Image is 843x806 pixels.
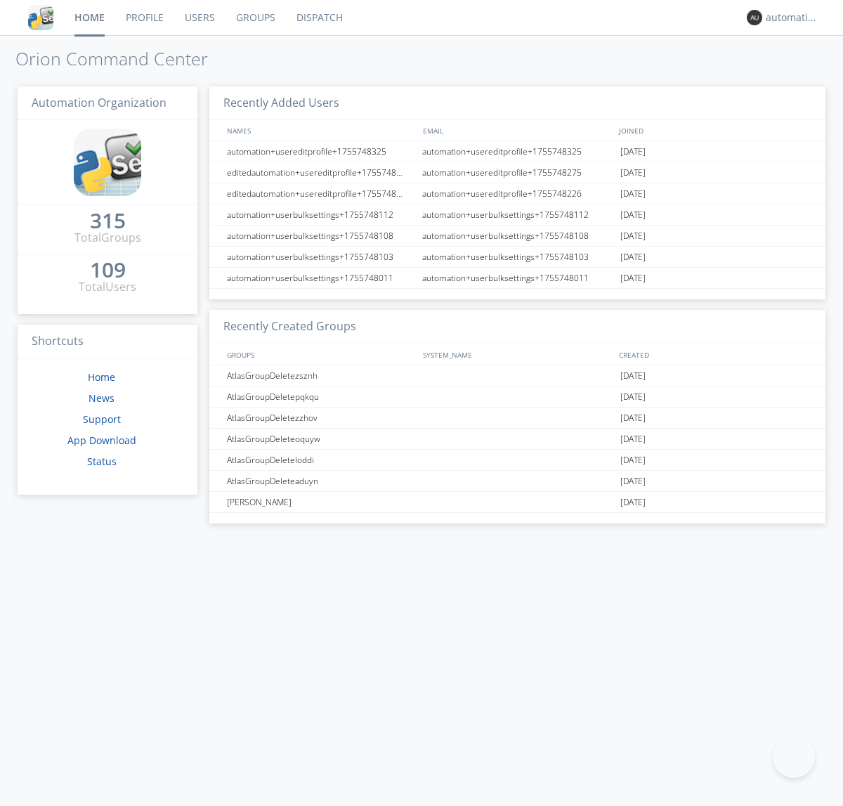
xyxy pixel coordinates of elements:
[209,365,825,386] a: AtlasGroupDeletezsznh[DATE]
[419,120,615,141] div: EMAIL
[419,268,617,288] div: automation+userbulksettings+1755748011
[620,471,646,492] span: [DATE]
[209,226,825,247] a: automation+userbulksettings+1755748108automation+userbulksettings+1755748108[DATE]
[620,408,646,429] span: [DATE]
[209,450,825,471] a: AtlasGroupDeleteloddi[DATE]
[90,214,126,230] a: 315
[615,120,812,141] div: JOINED
[89,391,115,405] a: News
[74,230,141,246] div: Total Groups
[32,95,166,110] span: Automation Organization
[620,204,646,226] span: [DATE]
[620,386,646,408] span: [DATE]
[766,11,818,25] div: automation+atlas0015
[209,471,825,492] a: AtlasGroupDeleteaduyn[DATE]
[209,310,825,344] h3: Recently Created Groups
[28,5,53,30] img: cddb5a64eb264b2086981ab96f4c1ba7
[209,492,825,513] a: [PERSON_NAME][DATE]
[223,247,418,267] div: automation+userbulksettings+1755748103
[620,268,646,289] span: [DATE]
[209,247,825,268] a: automation+userbulksettings+1755748103automation+userbulksettings+1755748103[DATE]
[209,429,825,450] a: AtlasGroupDeleteoquyw[DATE]
[419,247,617,267] div: automation+userbulksettings+1755748103
[620,162,646,183] span: [DATE]
[223,120,416,141] div: NAMES
[620,492,646,513] span: [DATE]
[90,214,126,228] div: 315
[67,434,136,447] a: App Download
[620,141,646,162] span: [DATE]
[620,429,646,450] span: [DATE]
[419,162,617,183] div: automation+usereditprofile+1755748275
[83,412,121,426] a: Support
[419,344,615,365] div: SYSTEM_NAME
[223,386,418,407] div: AtlasGroupDeletepqkqu
[223,365,418,386] div: AtlasGroupDeletezsznh
[747,10,762,25] img: 373638.png
[620,450,646,471] span: [DATE]
[87,455,117,468] a: Status
[223,450,418,470] div: AtlasGroupDeleteloddi
[79,279,136,295] div: Total Users
[223,226,418,246] div: automation+userbulksettings+1755748108
[209,268,825,289] a: automation+userbulksettings+1755748011automation+userbulksettings+1755748011[DATE]
[209,162,825,183] a: editedautomation+usereditprofile+1755748275automation+usereditprofile+1755748275[DATE]
[209,386,825,408] a: AtlasGroupDeletepqkqu[DATE]
[615,344,812,365] div: CREATED
[209,204,825,226] a: automation+userbulksettings+1755748112automation+userbulksettings+1755748112[DATE]
[223,183,418,204] div: editedautomation+usereditprofile+1755748226
[620,365,646,386] span: [DATE]
[223,141,418,162] div: automation+usereditprofile+1755748325
[223,162,418,183] div: editedautomation+usereditprofile+1755748275
[419,141,617,162] div: automation+usereditprofile+1755748325
[223,492,418,512] div: [PERSON_NAME]
[773,736,815,778] iframe: Toggle Customer Support
[419,204,617,225] div: automation+userbulksettings+1755748112
[223,344,416,365] div: GROUPS
[223,408,418,428] div: AtlasGroupDeletezzhov
[223,471,418,491] div: AtlasGroupDeleteaduyn
[419,226,617,246] div: automation+userbulksettings+1755748108
[88,370,115,384] a: Home
[223,268,418,288] div: automation+userbulksettings+1755748011
[223,429,418,449] div: AtlasGroupDeleteoquyw
[209,408,825,429] a: AtlasGroupDeletezzhov[DATE]
[209,141,825,162] a: automation+usereditprofile+1755748325automation+usereditprofile+1755748325[DATE]
[90,263,126,277] div: 109
[209,183,825,204] a: editedautomation+usereditprofile+1755748226automation+usereditprofile+1755748226[DATE]
[419,183,617,204] div: automation+usereditprofile+1755748226
[620,183,646,204] span: [DATE]
[620,247,646,268] span: [DATE]
[74,129,141,196] img: cddb5a64eb264b2086981ab96f4c1ba7
[18,325,197,359] h3: Shortcuts
[620,226,646,247] span: [DATE]
[90,263,126,279] a: 109
[209,86,825,121] h3: Recently Added Users
[223,204,418,225] div: automation+userbulksettings+1755748112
